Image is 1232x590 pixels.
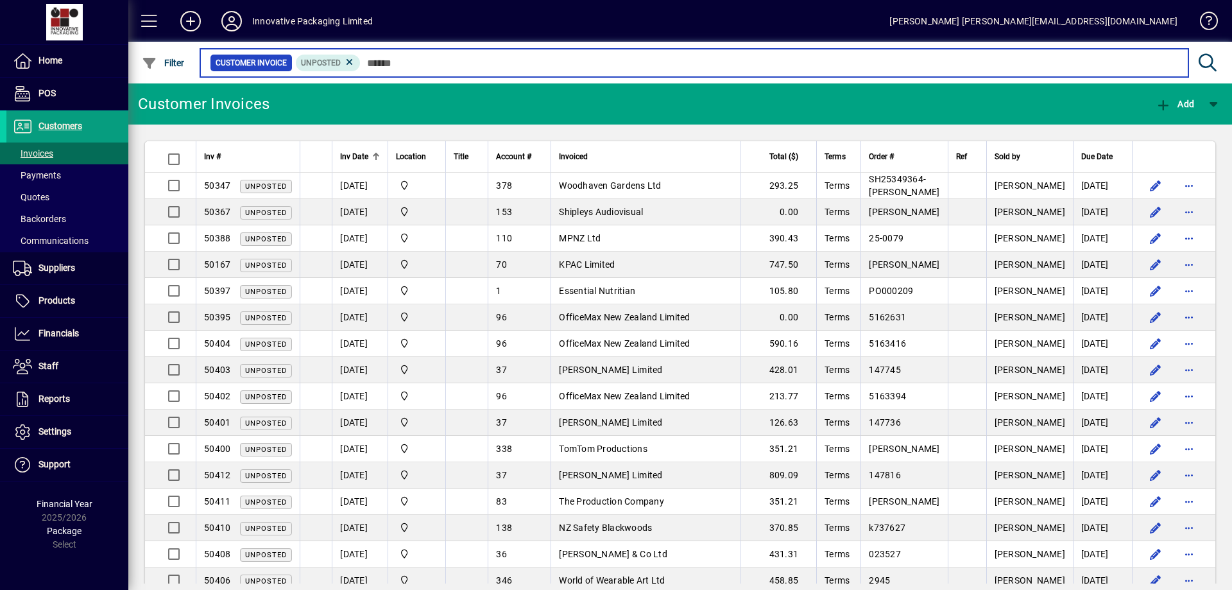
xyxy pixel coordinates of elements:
span: Terms [825,233,850,243]
span: 2945 [869,575,890,586]
a: Quotes [6,186,128,208]
span: 138 [496,523,512,533]
td: [DATE] [1073,225,1132,252]
span: Innovative Packaging [396,178,438,193]
span: Unposted [245,577,287,586]
span: 50402 [204,391,230,401]
span: OfficeMax New Zealand Limited [559,338,690,349]
span: Unposted [245,419,287,428]
a: Staff [6,351,128,383]
td: [DATE] [1073,278,1132,304]
span: Shipleys Audiovisual [559,207,643,217]
td: 809.09 [740,462,816,489]
button: Edit [1145,517,1166,538]
button: More options [1179,307,1199,327]
td: [DATE] [1073,489,1132,515]
span: Unposted [245,446,287,454]
span: TomTom Productions [559,444,647,454]
td: 0.00 [740,304,816,331]
button: More options [1179,281,1199,301]
button: Edit [1145,412,1166,433]
span: [PERSON_NAME] [995,417,1065,428]
td: [DATE] [332,225,388,252]
td: 0.00 [740,199,816,225]
span: Total ($) [769,150,798,164]
span: Location [396,150,426,164]
span: Terms [825,286,850,296]
span: Terms [825,549,850,559]
span: Ref [956,150,967,164]
div: Location [396,150,438,164]
span: [PERSON_NAME] & Co Ltd [559,549,667,559]
span: NZ Safety Blackwoods [559,523,652,533]
td: [DATE] [332,410,388,436]
td: 590.16 [740,331,816,357]
span: 147745 [869,365,901,375]
span: [PERSON_NAME] Limited [559,470,662,480]
span: Add [1156,99,1194,109]
button: Edit [1145,360,1166,380]
span: 50403 [204,365,230,375]
button: More options [1179,544,1199,564]
td: [DATE] [332,331,388,357]
span: Unposted [245,209,287,217]
span: 50401 [204,417,230,428]
span: [PERSON_NAME] [995,312,1065,322]
span: [PERSON_NAME] [995,233,1065,243]
td: [DATE] [332,383,388,410]
span: 96 [496,312,507,322]
button: More options [1179,254,1199,275]
span: 153 [496,207,512,217]
span: Inv # [204,150,221,164]
td: 105.80 [740,278,816,304]
span: Unposted [245,340,287,349]
td: [DATE] [332,541,388,568]
td: 428.01 [740,357,816,383]
a: Home [6,45,128,77]
div: Title [454,150,480,164]
button: Edit [1145,491,1166,512]
span: Woodhaven Gardens Ltd [559,180,661,191]
button: Edit [1145,386,1166,406]
span: Innovative Packaging [396,573,438,587]
span: Terms [825,259,850,270]
td: [DATE] [332,357,388,383]
span: [PERSON_NAME] [995,391,1065,401]
span: [PERSON_NAME] [995,286,1065,296]
span: Financials [38,328,79,338]
td: [DATE] [1073,383,1132,410]
button: Profile [211,10,252,33]
div: [PERSON_NAME] [PERSON_NAME][EMAIL_ADDRESS][DOMAIN_NAME] [889,11,1177,31]
span: Innovative Packaging [396,205,438,219]
span: 5162631 [869,312,906,322]
span: Terms [825,496,850,507]
button: More options [1179,202,1199,222]
span: Unposted [245,498,287,507]
span: Unposted [245,472,287,480]
span: Financial Year [37,499,92,509]
span: [PERSON_NAME] [995,338,1065,349]
span: Customer Invoice [216,56,287,69]
button: Edit [1145,307,1166,327]
span: MPNZ Ltd [559,233,601,243]
span: 50347 [204,180,230,191]
span: Title [454,150,468,164]
span: 37 [496,365,507,375]
span: 37 [496,417,507,428]
a: Communications [6,230,128,252]
span: Settings [38,426,71,437]
td: [DATE] [332,436,388,462]
span: Terms [825,312,850,322]
span: PO000209 [869,286,913,296]
span: Terms [825,470,850,480]
span: Package [47,526,81,536]
span: Innovative Packaging [396,521,438,535]
span: Terms [825,150,846,164]
td: [DATE] [1073,252,1132,278]
span: The Production Company [559,496,664,507]
span: Unposted [245,182,287,191]
div: Sold by [995,150,1065,164]
td: [DATE] [332,462,388,489]
span: POS [38,88,56,98]
span: Terms [825,523,850,533]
